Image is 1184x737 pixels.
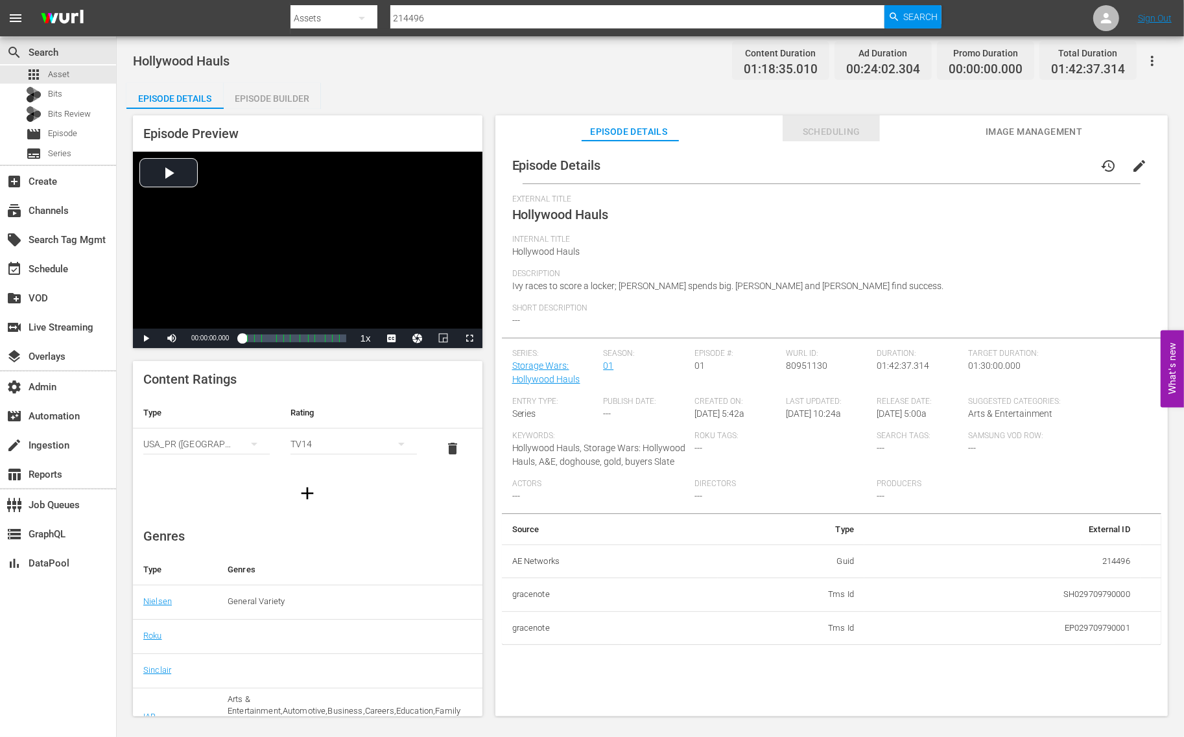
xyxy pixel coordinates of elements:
span: External Title [512,194,1144,205]
span: Hollywood Hauls [512,207,609,222]
span: Internal Title [512,235,1144,245]
span: Ingestion [6,438,22,453]
span: history [1100,158,1116,174]
span: Asset [26,67,41,82]
span: 01:30:00.000 [968,360,1021,371]
a: 01 [603,360,613,371]
div: USA_PR ([GEOGRAPHIC_DATA] ([GEOGRAPHIC_DATA])) [143,426,270,462]
span: Entry Type: [512,397,597,407]
span: 00:00:00.000 [191,334,229,342]
span: Created On: [694,397,779,407]
button: Open Feedback Widget [1161,330,1184,407]
span: Schedule [6,261,22,277]
table: simple table [133,397,482,469]
td: SH029709790000 [864,578,1141,612]
span: Reports [6,467,22,482]
span: Duration: [877,349,962,359]
div: Total Duration [1051,44,1125,62]
button: Mute [159,329,185,348]
th: Type [133,554,217,585]
span: VOD [6,290,22,306]
th: gracenote [502,611,718,645]
span: delete [445,441,461,456]
span: Directors [694,479,870,489]
div: Progress Bar [242,334,346,342]
span: GraphQL [6,526,22,542]
span: Season: [603,349,688,359]
span: 01:18:35.010 [744,62,818,77]
button: Jump To Time [405,329,431,348]
span: Scheduling [783,124,880,140]
span: Ivy races to score a locker; [PERSON_NAME] spends big. [PERSON_NAME] and [PERSON_NAME] find success. [512,281,944,291]
span: Arts & Entertainment [968,408,1052,419]
span: Search [6,45,22,60]
span: Search Tags: [877,431,962,441]
span: Hollywood Hauls, Storage Wars: Hollywood Hauls, A&E, doghouse, gold, buyers Slate [512,443,686,467]
span: Image Management [986,124,1083,140]
span: Keywords: [512,431,688,441]
span: Episode Preview [143,126,239,141]
span: 01:42:37.314 [1051,62,1125,77]
span: Search Tag Mgmt [6,232,22,248]
button: Episode Details [126,83,224,109]
span: Create [6,174,22,189]
span: Episode [26,126,41,142]
span: --- [694,491,702,501]
span: --- [968,443,976,453]
th: Type [718,514,865,545]
span: [DATE] 5:00a [877,408,927,419]
span: menu [8,10,23,26]
div: TV14 [290,426,417,462]
span: Automation [6,408,22,424]
span: Wurl ID: [786,349,871,359]
span: --- [603,408,611,419]
button: Captions [379,329,405,348]
span: Job Queues [6,497,22,513]
a: Roku [143,631,162,640]
div: Content Duration [744,44,818,62]
table: simple table [502,514,1161,646]
div: Bits Review [26,106,41,122]
th: External ID [864,514,1141,545]
span: Overlays [6,349,22,364]
span: Suggested Categories: [968,397,1144,407]
span: Producers [877,479,1052,489]
span: Description [512,269,1144,279]
span: Hollywood Hauls [512,246,580,257]
span: 00:00:00.000 [949,62,1023,77]
span: Last Updated: [786,397,871,407]
a: Nielsen [143,596,172,606]
th: gracenote [502,578,718,612]
span: Episode Details [580,124,678,140]
span: --- [877,491,884,501]
span: Admin [6,379,22,395]
td: Tms Id [718,611,865,645]
div: Video Player [133,152,482,348]
span: Episode #: [694,349,779,359]
span: Series [26,146,41,161]
th: Genres [217,554,471,585]
button: Play [133,329,159,348]
td: EP029709790001 [864,611,1141,645]
td: Guid [718,544,865,578]
span: Genres [143,528,185,544]
span: 01:42:37.314 [877,360,929,371]
div: Ad Duration [846,44,920,62]
span: Bits [48,88,62,100]
span: Channels [6,203,22,218]
span: Series: [512,349,597,359]
span: Episode Details [512,158,601,173]
button: edit [1124,150,1155,181]
span: Episode [48,127,77,140]
span: Search [904,5,938,29]
button: Playback Rate [353,329,379,348]
span: 01 [694,360,705,371]
a: Sign Out [1138,13,1172,23]
div: Bits [26,87,41,102]
span: --- [512,315,520,325]
a: Storage Wars: Hollywood Hauls [512,360,580,384]
span: 00:24:02.304 [846,62,920,77]
span: Release Date: [877,397,962,407]
span: edit [1131,158,1147,174]
span: --- [877,443,884,453]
